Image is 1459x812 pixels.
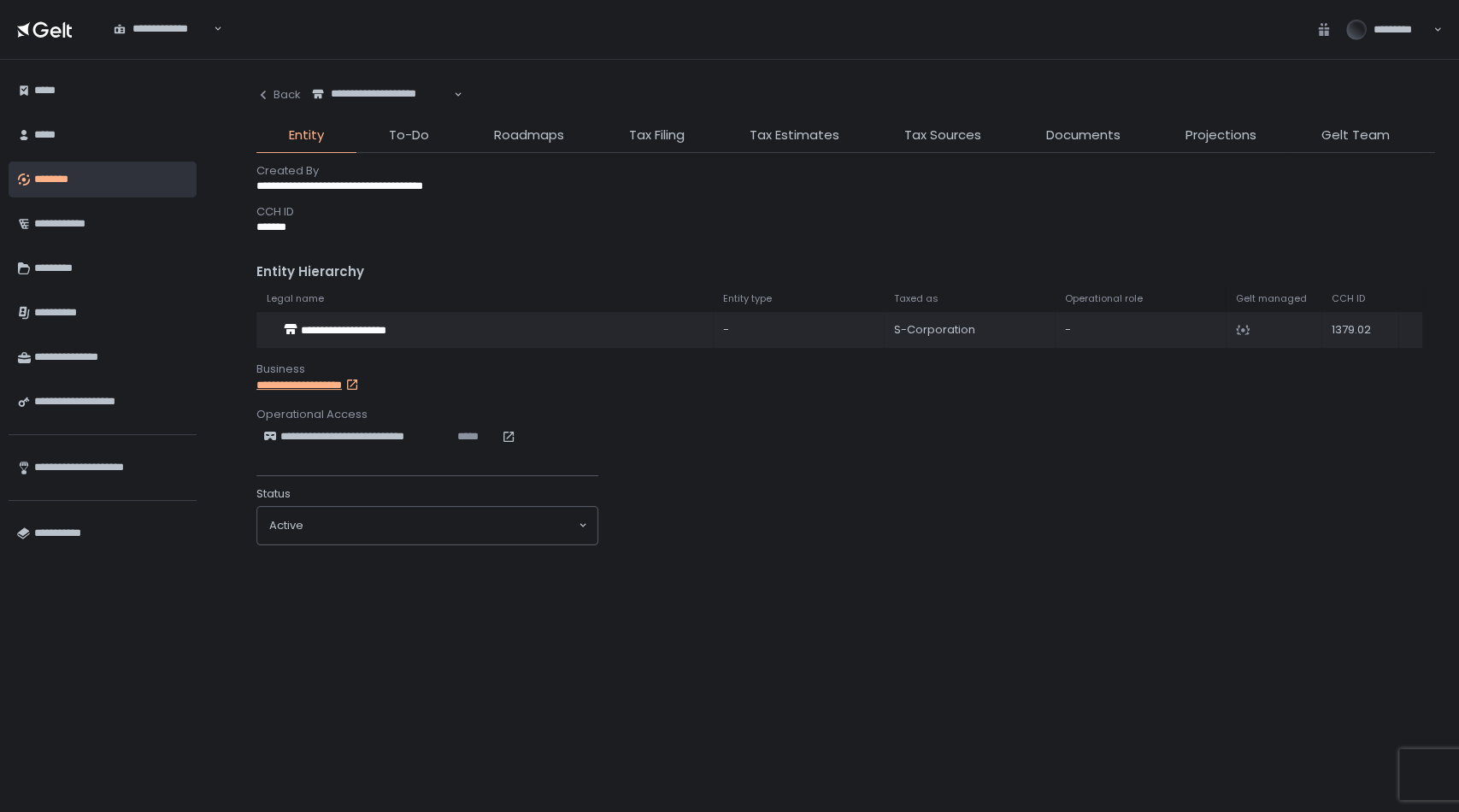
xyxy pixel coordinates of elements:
[629,126,685,145] span: Tax Filing
[289,126,324,145] span: Entity
[389,126,429,145] span: To-Do
[114,37,212,54] input: Search for option
[256,163,1435,179] div: Created By
[267,292,324,305] span: Legal name
[723,292,772,305] span: Entity type
[1332,322,1388,338] div: 1379.02
[256,486,291,502] span: Status
[723,322,874,338] div: -
[256,407,1435,422] div: Operational Access
[1236,292,1307,305] span: Gelt managed
[257,507,597,544] div: Search for option
[904,126,981,145] span: Tax Sources
[494,126,564,145] span: Roadmaps
[1046,126,1121,145] span: Documents
[894,292,938,305] span: Taxed as
[1185,126,1256,145] span: Projections
[256,362,1435,377] div: Business
[750,126,839,145] span: Tax Estimates
[301,77,462,112] div: Search for option
[312,102,452,119] input: Search for option
[1321,126,1390,145] span: Gelt Team
[303,517,577,534] input: Search for option
[256,204,1435,220] div: CCH ID
[1065,292,1143,305] span: Operational role
[103,12,222,47] div: Search for option
[894,322,1044,338] div: S-Corporation
[269,518,303,533] span: active
[256,262,1435,282] div: Entity Hierarchy
[1332,292,1365,305] span: CCH ID
[1065,322,1215,338] div: -
[256,77,301,112] button: Back
[256,87,301,103] div: Back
